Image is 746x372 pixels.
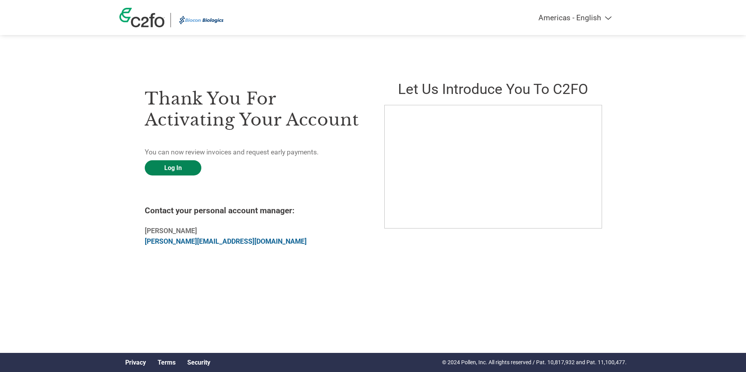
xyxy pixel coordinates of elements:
a: Security [187,359,210,366]
h3: Thank you for activating your account [145,88,362,130]
img: c2fo logo [119,8,165,27]
p: © 2024 Pollen, Inc. All rights reserved / Pat. 10,817,932 and Pat. 11,100,477. [442,358,627,367]
b: [PERSON_NAME] [145,227,197,235]
h4: Contact your personal account manager: [145,206,362,215]
iframe: C2FO Introduction Video [384,105,602,229]
a: Privacy [125,359,146,366]
img: Biocon Biologics [177,13,226,27]
h2: Let us introduce you to C2FO [384,81,601,97]
p: You can now review invoices and request early payments. [145,147,362,157]
a: [PERSON_NAME][EMAIL_ADDRESS][DOMAIN_NAME] [145,237,307,245]
a: Terms [158,359,176,366]
a: Log In [145,160,201,175]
